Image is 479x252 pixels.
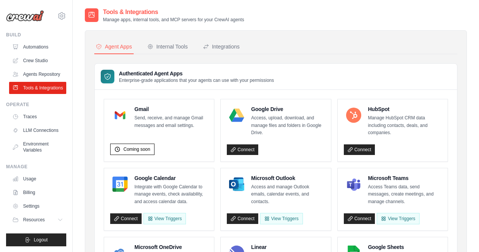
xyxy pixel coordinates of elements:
[344,144,375,155] a: Connect
[9,214,66,226] button: Resources
[134,174,208,182] h4: Google Calendar
[344,213,375,224] a: Connect
[6,233,66,246] button: Logout
[203,43,240,50] div: Integrations
[251,114,325,137] p: Access, upload, download, and manage files and folders in Google Drive.
[103,17,244,23] p: Manage apps, internal tools, and MCP servers for your CrewAI agents
[368,243,442,251] h4: Google Sheets
[229,108,244,123] img: Google Drive Logo
[9,111,66,123] a: Traces
[227,144,258,155] a: Connect
[9,186,66,199] a: Billing
[346,108,361,123] img: HubSpot Logo
[251,183,325,206] p: Access and manage Outlook emails, calendar events, and contacts.
[9,173,66,185] a: Usage
[9,55,66,67] a: Crew Studio
[368,174,442,182] h4: Microsoft Teams
[119,77,274,83] p: Enterprise-grade applications that your agents can use with your permissions
[134,243,208,251] h4: Microsoft OneDrive
[110,213,142,224] a: Connect
[377,213,419,224] : View Triggers
[144,213,186,224] button: View Triggers
[34,237,48,243] span: Logout
[147,43,188,50] div: Internal Tools
[201,40,241,54] button: Integrations
[134,114,208,129] p: Send, receive, and manage Gmail messages and email settings.
[6,164,66,170] div: Manage
[96,43,132,50] div: Agent Apps
[368,183,442,206] p: Access Teams data, send messages, create meetings, and manage channels.
[9,124,66,136] a: LLM Connections
[134,105,208,113] h4: Gmail
[119,70,274,77] h3: Authenticated Agent Apps
[9,68,66,80] a: Agents Repository
[6,32,66,38] div: Build
[146,40,189,54] button: Internal Tools
[251,105,325,113] h4: Google Drive
[368,105,442,113] h4: HubSpot
[112,177,128,192] img: Google Calendar Logo
[6,10,44,22] img: Logo
[229,177,244,192] img: Microsoft Outlook Logo
[112,108,128,123] img: Gmail Logo
[251,243,325,251] h4: Linear
[9,138,66,156] a: Environment Variables
[346,177,361,192] img: Microsoft Teams Logo
[134,183,208,206] p: Integrate with Google Calendar to manage events, check availability, and access calendar data.
[6,102,66,108] div: Operate
[9,41,66,53] a: Automations
[260,213,303,224] : View Triggers
[368,114,442,137] p: Manage HubSpot CRM data including contacts, deals, and companies.
[251,174,325,182] h4: Microsoft Outlook
[94,40,134,54] button: Agent Apps
[103,8,244,17] h2: Tools & Integrations
[227,213,258,224] a: Connect
[9,82,66,94] a: Tools & Integrations
[23,217,45,223] span: Resources
[9,200,66,212] a: Settings
[123,146,150,152] span: Coming soon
